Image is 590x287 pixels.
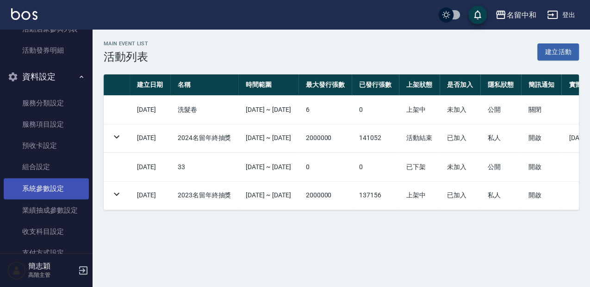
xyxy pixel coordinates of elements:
th: 隱私狀態 [480,74,521,96]
button: 登出 [543,6,579,24]
td: 6 [298,96,352,124]
td: [DATE] [130,181,170,210]
td: 私人 [480,181,521,210]
td: 2000000 [298,181,352,210]
td: 0 [352,96,399,124]
td: 0 [298,153,352,182]
img: Logo [11,8,37,20]
th: 已發行張數 [352,74,399,96]
td: 公開 [480,96,521,124]
td: 0 [352,153,399,182]
a: 系統參數設定 [4,178,89,199]
th: 最大發行張數 [298,74,352,96]
td: 已下架 [399,153,440,182]
td: 上架中 [399,96,440,124]
td: [DATE] ~ [DATE] [238,181,298,210]
p: 高階主管 [28,271,75,279]
th: 建立日期 [130,74,170,96]
th: 簡訊通知 [521,74,562,96]
button: 名留中和 [491,6,540,24]
a: 組合設定 [4,156,89,177]
td: 上架中 [399,181,440,210]
th: 上架狀態 [399,74,440,96]
td: 已加入 [440,181,480,210]
h2: Main Event List [104,41,148,47]
td: 未加入 [440,153,480,182]
th: 名稱 [170,74,239,96]
a: 支付方式設定 [4,242,89,263]
a: 預收卡設定 [4,135,89,156]
a: 收支科目設定 [4,220,89,242]
td: 公開 [480,153,521,182]
td: [DATE] [130,124,170,153]
td: 關閉 [521,96,562,124]
div: 名留中和 [506,9,536,21]
td: 141052 [352,124,399,153]
td: [DATE] ~ [DATE] [238,124,298,153]
td: [DATE] [130,96,170,124]
img: Person [7,261,26,280]
a: 服務分類設定 [4,92,89,114]
button: 資料設定 [4,65,89,89]
td: [DATE] ~ [DATE] [238,96,298,124]
td: 開啟 [521,181,562,210]
td: 洗髮卷 [170,96,239,124]
button: save [468,6,487,24]
a: 業績抽成參數設定 [4,199,89,220]
td: [DATE] [130,153,170,182]
td: 活動結束 [399,124,440,153]
h3: 活動列表 [104,50,148,63]
td: [DATE] ~ [DATE] [238,153,298,182]
a: 活動發券明細 [4,40,89,61]
td: 私人 [480,124,521,153]
td: 已加入 [440,124,480,153]
th: 時間範圍 [238,74,298,96]
h5: 簡志穎 [28,262,75,271]
td: 33 [170,153,239,182]
td: 2000000 [298,124,352,153]
th: 是否加入 [440,74,480,96]
td: 2024名留年終抽獎 [170,124,239,153]
td: 開啟 [521,124,562,153]
a: 建立活動 [537,43,579,61]
td: 未加入 [440,96,480,124]
a: 服務項目設定 [4,114,89,135]
td: 開啟 [521,153,562,182]
td: 2023名留年終抽獎 [170,181,239,210]
td: 137156 [352,181,399,210]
